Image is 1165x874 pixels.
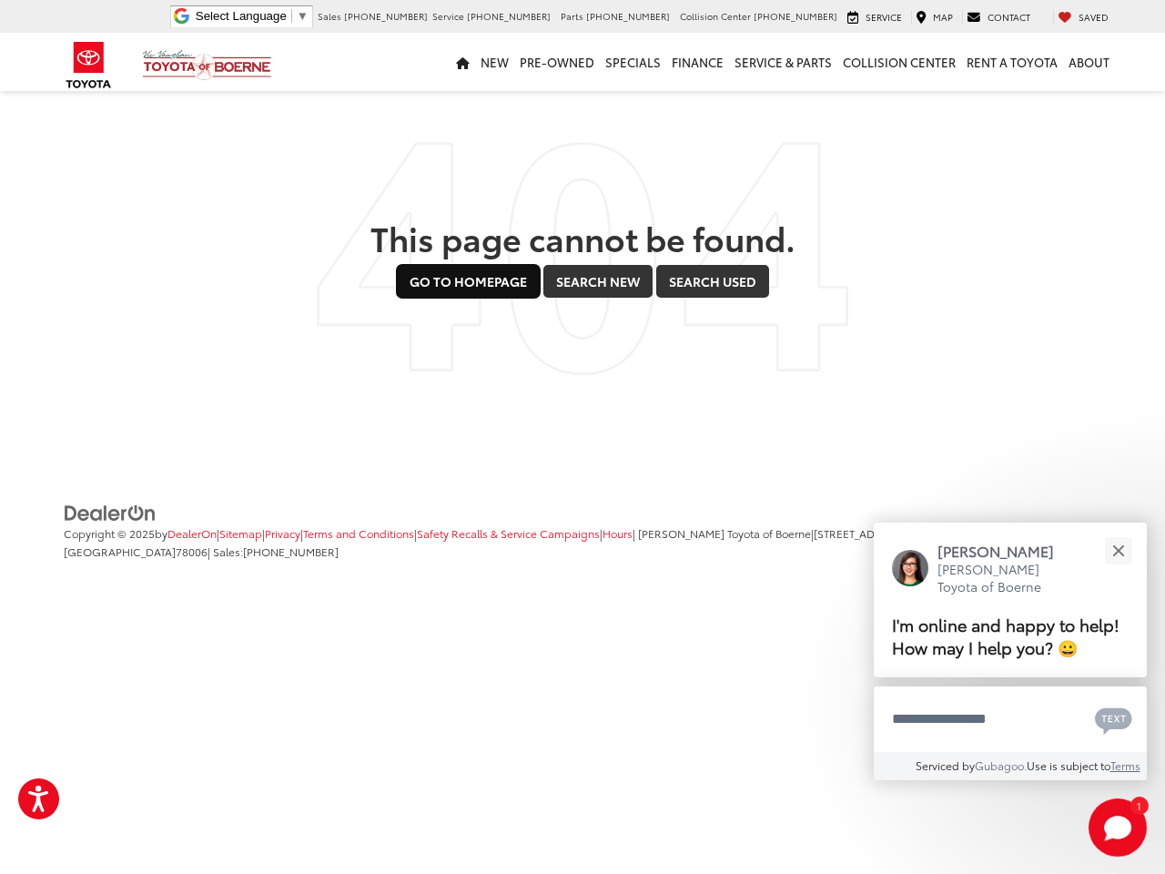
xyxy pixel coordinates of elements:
a: My Saved Vehicles [1053,10,1113,25]
a: DealerOn Home Page [167,525,217,541]
span: | [217,525,262,541]
span: I'm online and happy to help! How may I help you? 😀 [892,613,1119,659]
span: Map [933,10,953,24]
a: Search Used [656,265,769,298]
img: DealerOn [64,503,157,523]
a: Search New [543,265,653,298]
span: by [155,525,217,541]
div: Close[PERSON_NAME][PERSON_NAME] Toyota of BoerneI'm online and happy to help! How may I help you?... [874,523,1147,780]
svg: Text [1095,706,1132,735]
span: [GEOGRAPHIC_DATA] [64,544,176,559]
a: Hours [603,525,633,541]
a: Finance [666,33,729,91]
span: | [PERSON_NAME] Toyota of Boerne [633,525,811,541]
a: Map [911,10,957,25]
span: [STREET_ADDRESS], [814,525,916,541]
a: DealerOn [64,503,157,521]
span: Serviced by [916,757,975,773]
span: | [600,525,633,541]
h2: This page cannot be found. [64,219,1101,256]
span: | [262,525,300,541]
a: Terms [1110,757,1140,773]
span: Contact [988,10,1030,24]
span: [PHONE_NUMBER] [586,9,670,23]
span: Copyright © 2025 [64,525,155,541]
span: Select Language [196,9,287,23]
a: Go to Homepage [397,265,540,298]
p: [PERSON_NAME] [937,541,1072,561]
a: Sitemap [219,525,262,541]
span: [PHONE_NUMBER] [467,9,551,23]
a: New [475,33,514,91]
p: [PERSON_NAME] Toyota of Boerne [937,561,1072,596]
span: Parts [561,9,583,23]
img: Toyota [55,36,123,95]
span: | Sales: [208,544,339,559]
span: 1 [1137,801,1141,809]
button: Close [1099,532,1138,571]
a: Home [451,33,475,91]
a: Terms and Conditions [303,525,414,541]
button: Chat with SMS [1089,698,1138,739]
span: | [300,525,414,541]
a: Safety Recalls & Service Campaigns, Opens in a new tab [417,525,600,541]
span: Service [432,9,464,23]
span: | [414,525,600,541]
span: Collision Center [680,9,751,23]
span: [PHONE_NUMBER] [344,9,428,23]
span: [PHONE_NUMBER] [754,9,837,23]
span: Service [866,10,902,24]
a: Select Language​ [196,9,309,23]
a: Service & Parts: Opens in a new tab [729,33,837,91]
span: [PHONE_NUMBER] [243,544,339,559]
a: Privacy [265,525,300,541]
a: Service [843,10,907,25]
button: Toggle Chat Window [1089,798,1147,857]
a: Pre-Owned [514,33,600,91]
span: ▼ [297,9,309,23]
a: Specials [600,33,666,91]
a: Rent a Toyota [961,33,1063,91]
span: Saved [1079,10,1109,24]
span: ​ [291,9,292,23]
a: Collision Center [837,33,961,91]
textarea: Type your message [874,686,1147,752]
a: Gubagoo. [975,757,1027,773]
a: Contact [962,10,1035,25]
svg: Start Chat [1089,798,1147,857]
span: 78006 [176,544,208,559]
img: Vic Vaughan Toyota of Boerne [142,49,272,81]
span: Use is subject to [1027,757,1110,773]
a: About [1063,33,1115,91]
span: Sales [318,9,341,23]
